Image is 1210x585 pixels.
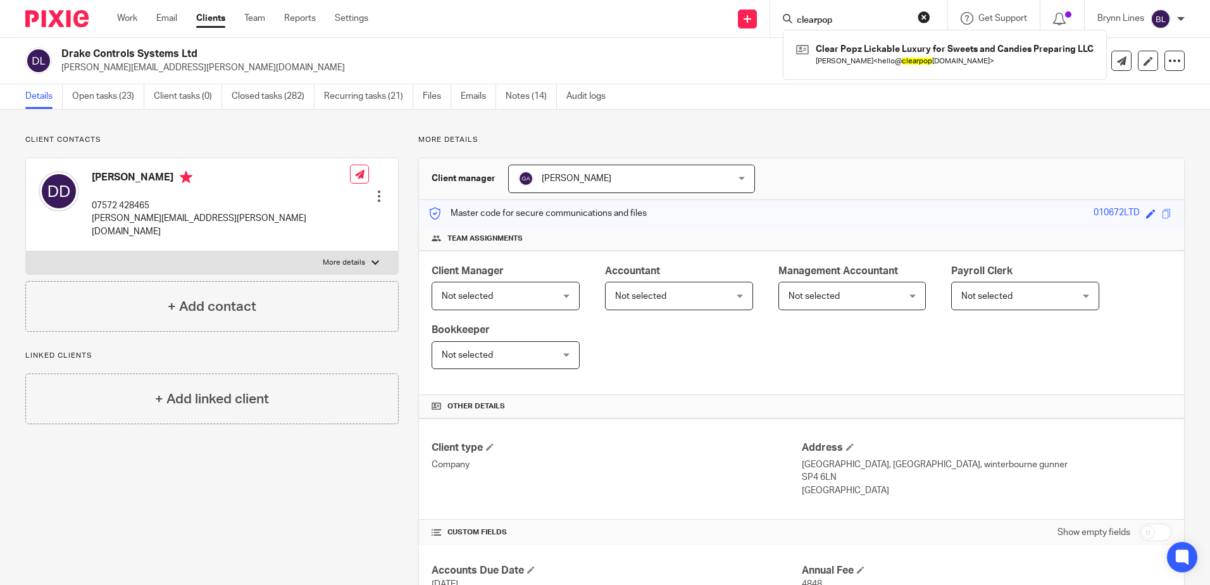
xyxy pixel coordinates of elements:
span: Not selected [442,351,493,360]
span: Management Accountant [778,266,898,276]
span: Team assignments [447,234,523,244]
span: Get Support [978,14,1027,23]
h4: Accounts Due Date [432,564,801,577]
h4: Annual Fee [802,564,1171,577]
p: [PERSON_NAME][EMAIL_ADDRESS][PERSON_NAME][DOMAIN_NAME] [92,212,350,238]
a: Email [156,12,177,25]
h4: + Add linked client [155,389,269,409]
span: Client Manager [432,266,504,276]
span: Not selected [442,292,493,301]
a: Files [423,84,451,109]
span: Other details [447,401,505,412]
input: Search [795,15,909,27]
img: Pixie [25,10,89,27]
h2: Drake Controls Systems Ltd [61,47,822,61]
p: Company [432,458,801,471]
h4: + Add contact [168,297,256,317]
p: [GEOGRAPHIC_DATA] [802,484,1171,497]
a: Details [25,84,63,109]
a: Settings [335,12,368,25]
a: Closed tasks (282) [232,84,315,109]
a: Clients [196,12,225,25]
a: Audit logs [566,84,615,109]
a: Notes (14) [506,84,557,109]
a: Client tasks (0) [154,84,222,109]
p: Master code for secure communications and files [428,207,647,220]
a: Open tasks (23) [72,84,144,109]
span: Not selected [615,292,666,301]
p: Client contacts [25,135,399,145]
h4: Client type [432,441,801,455]
h4: Address [802,441,1171,455]
p: [PERSON_NAME][EMAIL_ADDRESS][PERSON_NAME][DOMAIN_NAME] [61,61,1013,74]
img: svg%3E [518,171,533,186]
p: [GEOGRAPHIC_DATA], [GEOGRAPHIC_DATA], winterbourne gunner [802,458,1171,471]
span: Accountant [605,266,660,276]
button: Clear [918,11,930,23]
p: Linked clients [25,351,399,361]
a: Reports [284,12,316,25]
a: Team [244,12,265,25]
label: Show empty fields [1057,526,1130,539]
span: Not selected [961,292,1013,301]
p: 07572 428465 [92,199,350,212]
a: Work [117,12,137,25]
span: [PERSON_NAME] [542,174,611,183]
span: Not selected [789,292,840,301]
img: svg%3E [25,47,52,74]
a: Recurring tasks (21) [324,84,413,109]
p: More details [418,135,1185,145]
div: 010672LTD [1094,206,1140,221]
span: Payroll Clerk [951,266,1013,276]
i: Primary [180,171,192,184]
p: Brynn Lines [1097,12,1144,25]
h3: Client manager [432,172,496,185]
img: svg%3E [39,171,79,211]
p: SP4 6LN [802,471,1171,484]
h4: [PERSON_NAME] [92,171,350,187]
p: More details [323,258,365,268]
h4: CUSTOM FIELDS [432,527,801,538]
span: Bookkeeper [432,325,490,335]
img: svg%3E [1151,9,1171,29]
a: Emails [461,84,496,109]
